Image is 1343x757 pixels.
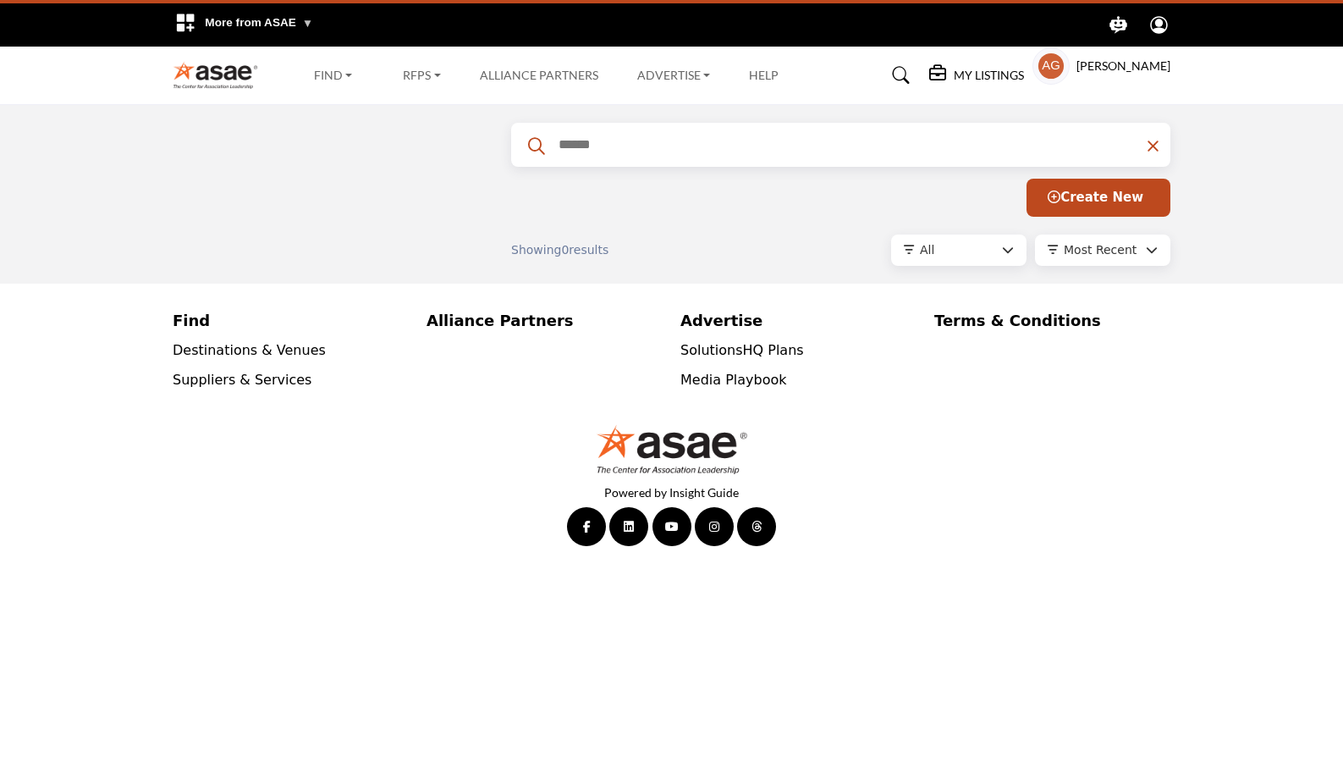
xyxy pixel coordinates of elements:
[173,372,311,388] a: Suppliers & Services
[511,241,709,259] div: Showing results
[1032,47,1070,85] button: Show hide supplier dropdown
[391,64,453,87] a: RFPs
[652,507,691,546] a: YouTube Link
[1064,243,1137,257] span: Most Recent
[173,309,409,332] a: Find
[954,68,1024,83] h5: My Listings
[1048,190,1143,205] span: Create New
[749,68,779,82] a: Help
[929,65,1024,86] div: My Listings
[205,16,313,29] span: More from ASAE
[934,309,1170,332] a: Terms & Conditions
[1027,179,1170,217] button: Create New
[480,68,598,82] a: Alliance Partners
[920,243,934,257] span: All
[604,485,739,500] a: Powered by Insight Guide
[164,3,324,47] div: More from ASAE
[609,507,648,546] a: LinkedIn Link
[596,424,748,474] img: No Site Logo
[737,507,776,546] a: Threads Link
[695,507,734,546] a: Instagram Link
[302,64,365,87] a: Find
[427,309,663,332] a: Alliance Partners
[680,309,916,332] a: Advertise
[1076,58,1170,75] h5: [PERSON_NAME]
[680,342,804,358] a: SolutionsHQ Plans
[173,61,267,89] img: site Logo
[173,342,326,358] a: Destinations & Venues
[876,62,921,89] a: Search
[567,507,606,546] a: Facebook Link
[561,243,569,257] span: 0
[680,372,787,388] a: Media Playbook
[625,64,723,87] a: Advertise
